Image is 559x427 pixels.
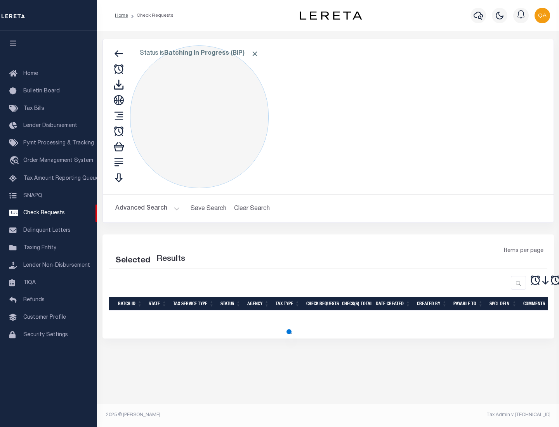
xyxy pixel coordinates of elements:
[170,297,217,311] th: Tax Service Type
[128,12,174,19] li: Check Requests
[23,245,56,251] span: Taxing Entity
[23,141,94,146] span: Pymt Processing & Tracking
[231,201,273,216] button: Clear Search
[334,411,550,418] div: Tax Admin v.[TECHNICAL_ID]
[164,50,259,57] b: Batching In Progress (BIP)
[100,411,328,418] div: 2025 © [PERSON_NAME].
[339,297,373,311] th: Check(s) Total
[23,193,42,198] span: SNAPQ
[23,228,71,233] span: Delinquent Letters
[23,210,65,216] span: Check Requests
[486,297,520,311] th: Spcl Delv.
[23,263,90,268] span: Lender Non-Disbursement
[186,201,231,216] button: Save Search
[373,297,414,311] th: Date Created
[535,8,550,23] img: svg+xml;base64,PHN2ZyB4bWxucz0iaHR0cDovL3d3dy53My5vcmcvMjAwMC9zdmciIHBvaW50ZXItZXZlbnRzPSJub25lIi...
[23,158,93,163] span: Order Management System
[244,297,273,311] th: Agency
[217,297,244,311] th: Status
[130,45,269,188] div: Click to Edit
[156,253,185,266] label: Results
[251,50,259,58] span: Click to Remove
[23,89,60,94] span: Bulletin Board
[9,156,22,166] i: travel_explore
[115,13,128,18] a: Home
[23,315,66,320] span: Customer Profile
[504,247,543,255] span: Items per page
[23,176,99,181] span: Tax Amount Reporting Queue
[23,71,38,76] span: Home
[23,106,44,111] span: Tax Bills
[303,297,339,311] th: Check Requests
[115,201,180,216] button: Advanced Search
[23,297,45,303] span: Refunds
[146,297,170,311] th: State
[520,297,555,311] th: Comments
[450,297,486,311] th: Payable To
[414,297,450,311] th: Created By
[115,297,146,311] th: Batch Id
[273,297,303,311] th: Tax Type
[23,123,77,128] span: Lender Disbursement
[23,332,68,338] span: Security Settings
[300,11,362,20] img: logo-dark.svg
[115,255,150,267] div: Selected
[23,280,36,285] span: TIQA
